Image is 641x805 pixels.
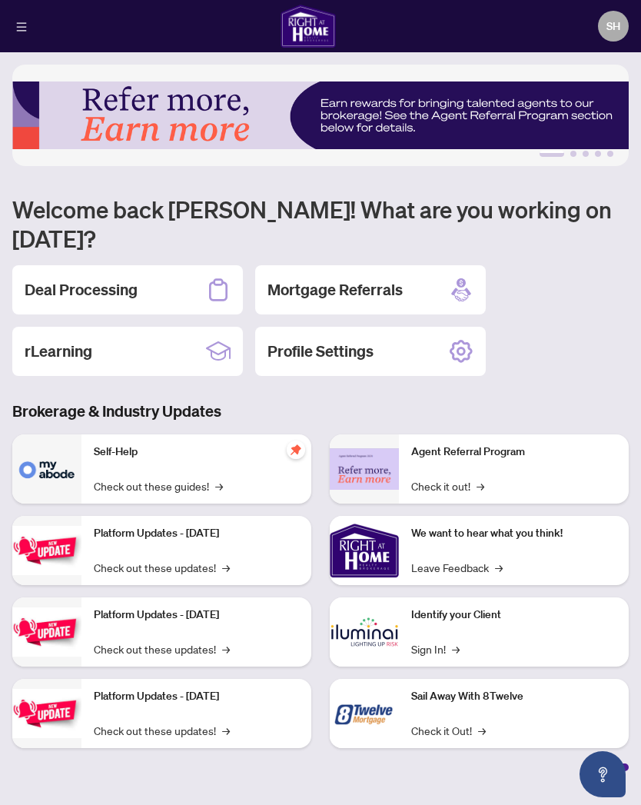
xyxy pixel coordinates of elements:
a: Check it Out!→ [411,722,486,739]
img: Sail Away With 8Twelve [330,679,399,748]
h2: Mortgage Referrals [267,279,403,301]
a: Leave Feedback→ [411,559,503,576]
button: 3 [583,151,589,157]
p: Self-Help [94,444,299,461]
span: → [495,559,503,576]
a: Check it out!→ [411,477,484,494]
img: Identify your Client [330,597,399,667]
p: Platform Updates - [DATE] [94,688,299,705]
p: Platform Updates - [DATE] [94,607,299,624]
span: → [478,722,486,739]
span: → [477,477,484,494]
p: Sail Away With 8Twelve [411,688,616,705]
span: menu [16,22,27,32]
span: → [452,640,460,657]
button: Open asap [580,751,626,797]
p: Agent Referral Program [411,444,616,461]
button: 4 [595,151,601,157]
img: Platform Updates - July 21, 2025 [12,526,81,574]
span: → [222,640,230,657]
img: Platform Updates - June 23, 2025 [12,689,81,737]
img: logo [281,5,336,48]
h2: rLearning [25,341,92,362]
a: Check out these updates!→ [94,722,230,739]
a: Sign In!→ [411,640,460,657]
h2: Profile Settings [267,341,374,362]
span: SH [606,18,620,35]
img: Platform Updates - July 8, 2025 [12,607,81,656]
h1: Welcome back [PERSON_NAME]! What are you working on [DATE]? [12,195,629,253]
h2: Deal Processing [25,279,138,301]
span: → [222,722,230,739]
p: Platform Updates - [DATE] [94,525,299,542]
button: 1 [540,151,564,157]
span: → [222,559,230,576]
a: Check out these updates!→ [94,640,230,657]
h3: Brokerage & Industry Updates [12,401,629,422]
button: 5 [607,151,613,157]
p: Identify your Client [411,607,616,624]
a: Check out these updates!→ [94,559,230,576]
img: We want to hear what you think! [330,516,399,585]
img: Agent Referral Program [330,448,399,491]
span: pushpin [287,441,305,459]
button: 2 [570,151,576,157]
span: → [215,477,223,494]
a: Check out these guides!→ [94,477,223,494]
img: Self-Help [12,434,81,504]
p: We want to hear what you think! [411,525,616,542]
img: Slide 0 [12,65,629,166]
